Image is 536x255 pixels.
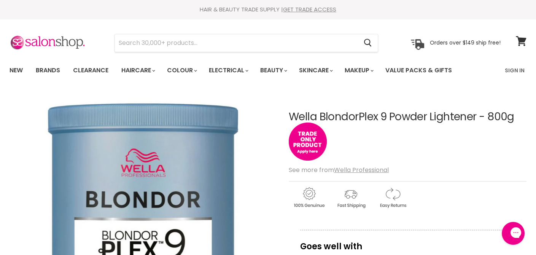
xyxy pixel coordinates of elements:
[161,62,202,78] a: Colour
[500,62,529,78] a: Sign In
[4,62,29,78] a: New
[254,62,292,78] a: Beauty
[498,219,528,247] iframe: Gorgias live chat messenger
[300,230,515,255] p: Goes well with
[67,62,114,78] a: Clearance
[293,62,337,78] a: Skincare
[358,34,378,52] button: Search
[289,111,526,123] h1: Wella BlondorPlex 9 Powder Lightener - 800g
[380,62,458,78] a: Value Packs & Gifts
[116,62,160,78] a: Haircare
[289,166,389,174] span: See more from
[289,186,329,209] img: genuine.gif
[30,62,66,78] a: Brands
[430,39,501,46] p: Orders over $149 ship free!
[372,186,413,209] img: returns.gif
[331,186,371,209] img: shipping.gif
[283,5,336,13] a: GET TRADE ACCESS
[4,59,479,81] ul: Main menu
[115,34,358,52] input: Search
[203,62,253,78] a: Electrical
[334,166,389,174] a: Wella Professional
[339,62,378,78] a: Makeup
[115,34,378,52] form: Product
[289,123,327,161] img: tradeonly_small.jpg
